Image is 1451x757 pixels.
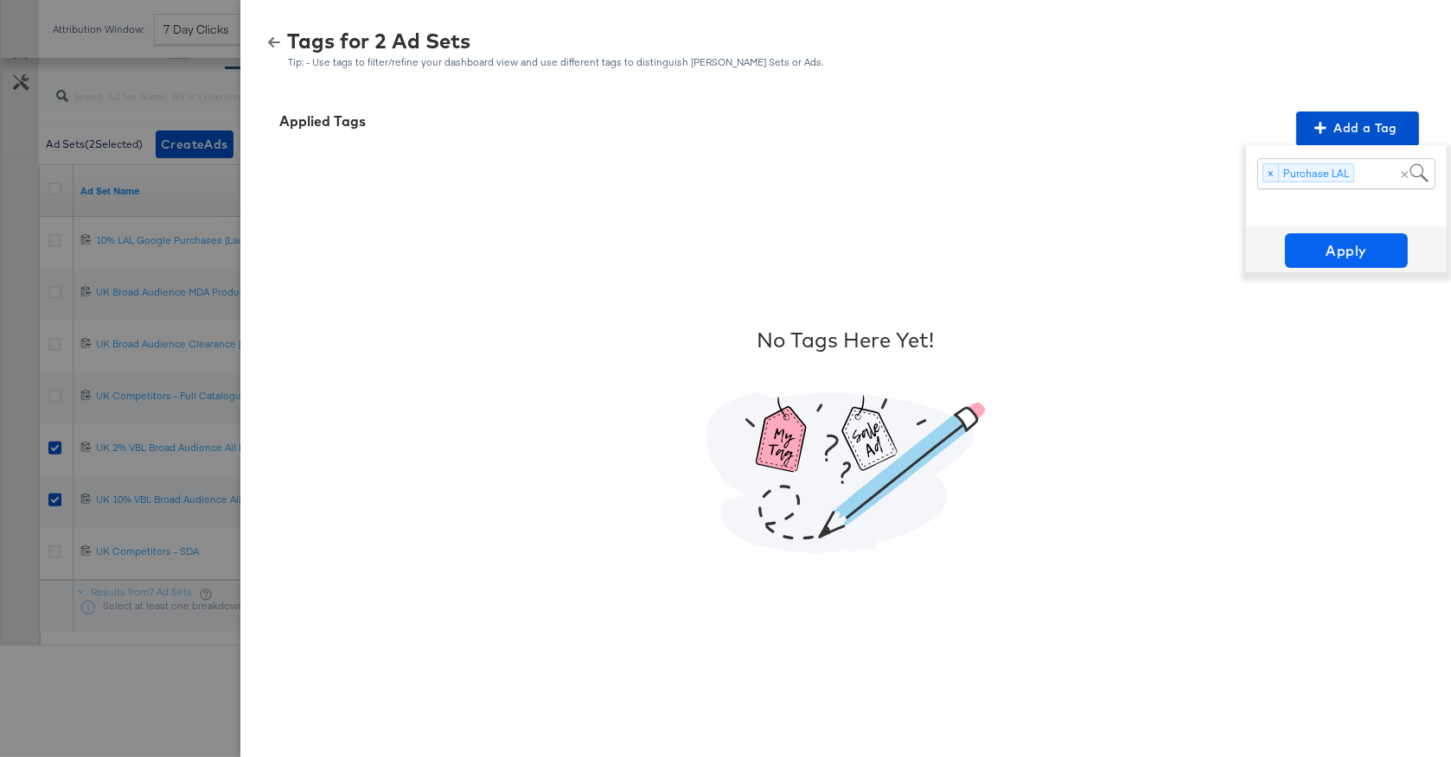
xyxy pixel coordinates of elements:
[1279,164,1353,181] span: Purchase LAL
[1292,239,1401,263] span: Apply
[1263,164,1279,181] span: ×
[1303,118,1412,139] span: Add a Tag
[279,111,366,131] div: Applied Tags
[287,31,824,50] div: Tags for 2 Ad Sets
[1296,111,1419,146] button: Add a Tag
[1392,4,1441,53] button: Close
[1400,165,1409,181] span: ×
[757,325,935,354] div: No Tags Here Yet!
[287,56,824,68] div: Tip: - Use tags to filter/refine your dashboard view and use different tags to distinguish [PERSO...
[1285,233,1408,268] button: Apply
[1398,159,1409,188] span: Clear all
